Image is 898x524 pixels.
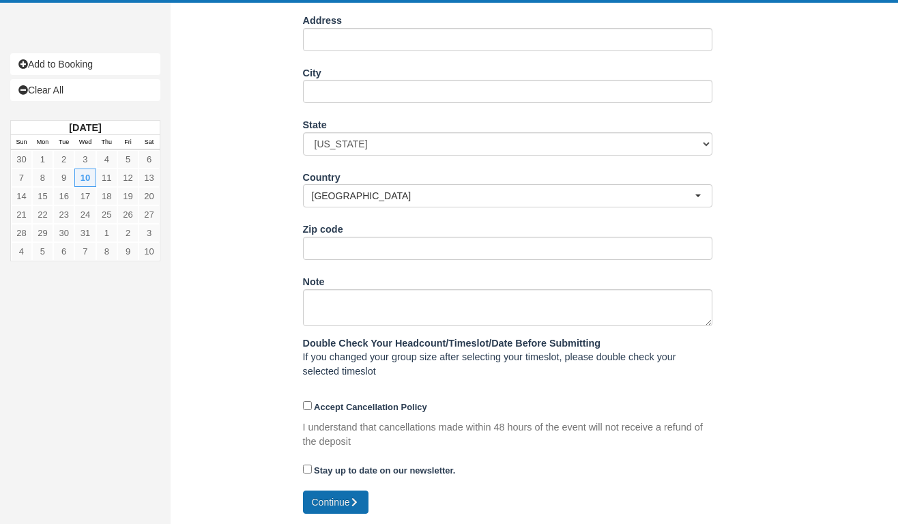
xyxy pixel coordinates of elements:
[32,187,53,205] a: 15
[74,150,96,169] a: 3
[53,150,74,169] a: 2
[11,187,32,205] a: 14
[303,491,368,514] button: Continue
[11,242,32,261] a: 4
[303,9,343,28] label: Address
[11,135,32,150] th: Sun
[32,205,53,224] a: 22
[11,205,32,224] a: 21
[303,420,712,448] p: I understand that cancellations made within 48 hours of the event will not receive a refund of th...
[74,205,96,224] a: 24
[10,53,160,75] a: Add to Booking
[303,184,712,207] button: [GEOGRAPHIC_DATA]
[32,150,53,169] a: 1
[117,187,139,205] a: 19
[96,224,117,242] a: 1
[74,135,96,150] th: Wed
[74,242,96,261] a: 7
[74,187,96,205] a: 17
[53,242,74,261] a: 6
[11,150,32,169] a: 30
[96,169,117,187] a: 11
[139,169,160,187] a: 13
[53,135,74,150] th: Tue
[32,242,53,261] a: 5
[303,336,712,379] p: If you changed your group size after selecting your timeslot, please double check your selected t...
[96,135,117,150] th: Thu
[139,187,160,205] a: 20
[303,166,341,185] label: Country
[10,79,160,101] a: Clear All
[32,224,53,242] a: 29
[74,169,96,187] a: 10
[303,113,327,132] label: State
[139,205,160,224] a: 27
[117,169,139,187] a: 12
[74,224,96,242] a: 31
[11,224,32,242] a: 28
[117,205,139,224] a: 26
[303,338,601,349] b: Double Check Your Headcount/Timeslot/Date Before Submitting
[96,150,117,169] a: 4
[117,242,139,261] a: 9
[139,150,160,169] a: 6
[117,224,139,242] a: 2
[32,135,53,150] th: Mon
[312,189,695,203] span: [GEOGRAPHIC_DATA]
[11,169,32,187] a: 7
[303,270,325,289] label: Note
[53,187,74,205] a: 16
[53,224,74,242] a: 30
[69,122,101,133] strong: [DATE]
[139,135,160,150] th: Sat
[117,135,139,150] th: Fri
[314,402,427,412] strong: Accept Cancellation Policy
[314,465,455,476] strong: Stay up to date on our newsletter.
[96,187,117,205] a: 18
[303,465,312,474] input: Stay up to date on our newsletter.
[303,218,343,237] label: Zip code
[117,150,139,169] a: 5
[303,401,312,410] input: Accept Cancellation Policy
[139,242,160,261] a: 10
[139,224,160,242] a: 3
[303,61,321,81] label: City
[96,205,117,224] a: 25
[53,169,74,187] a: 9
[96,242,117,261] a: 8
[32,169,53,187] a: 8
[53,205,74,224] a: 23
